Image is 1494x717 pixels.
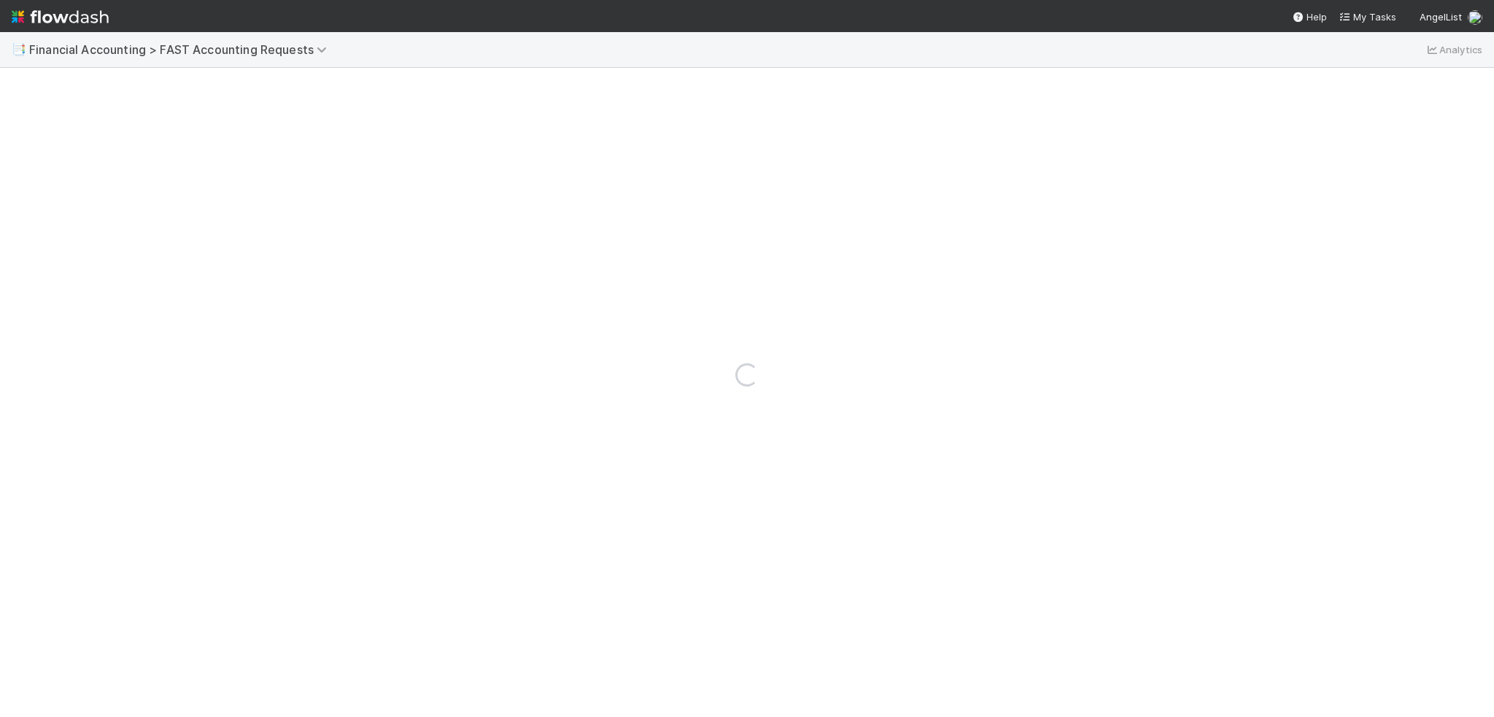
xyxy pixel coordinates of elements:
[1292,9,1327,24] div: Help
[12,4,109,29] img: logo-inverted-e16ddd16eac7371096b0.svg
[1339,9,1396,24] a: My Tasks
[1420,11,1462,23] span: AngelList
[1339,11,1396,23] span: My Tasks
[1468,10,1482,25] img: avatar_e5ec2f5b-afc7-4357-8cf1-2139873d70b1.png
